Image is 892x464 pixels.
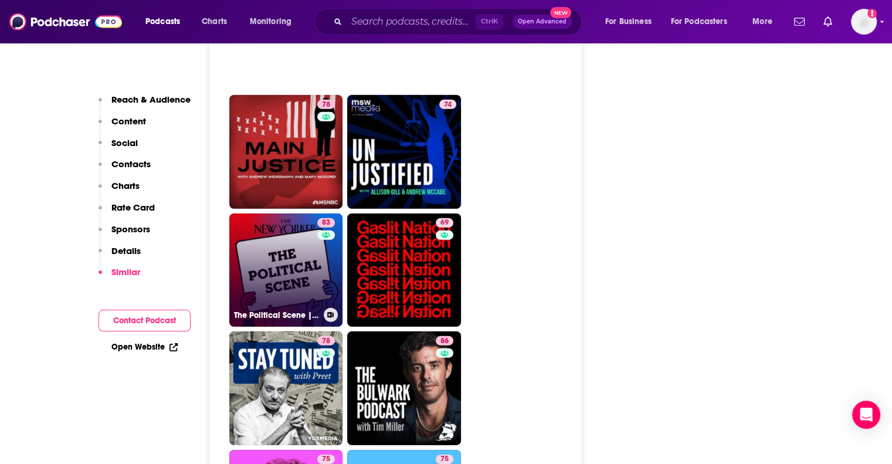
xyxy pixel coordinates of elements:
[851,9,877,35] img: User Profile
[317,100,335,109] a: 78
[752,13,772,30] span: More
[744,12,787,31] button: open menu
[851,9,877,35] span: Logged in as dmessina
[99,94,191,116] button: Reach & Audience
[99,202,155,223] button: Rate Card
[111,202,155,213] p: Rate Card
[202,13,227,30] span: Charts
[605,13,652,30] span: For Business
[111,137,138,148] p: Social
[663,12,744,31] button: open menu
[250,13,291,30] span: Monitoring
[99,310,191,331] button: Contact Podcast
[99,137,138,159] button: Social
[439,100,456,109] a: 74
[9,11,122,33] img: Podchaser - Follow, Share and Rate Podcasts
[99,180,140,202] button: Charts
[518,19,567,25] span: Open Advanced
[111,245,141,256] p: Details
[229,214,343,327] a: 83The Political Scene | The New Yorker
[347,12,476,31] input: Search podcasts, credits, & more...
[347,95,461,209] a: 74
[550,7,571,18] span: New
[322,217,330,229] span: 83
[317,455,335,464] a: 75
[317,336,335,346] a: 78
[436,218,453,228] a: 69
[234,310,319,320] h3: The Political Scene | The New Yorker
[242,12,307,31] button: open menu
[99,158,151,180] button: Contacts
[194,12,234,31] a: Charts
[99,116,146,137] button: Content
[99,245,141,267] button: Details
[111,342,178,352] a: Open Website
[476,14,503,29] span: Ctrl K
[671,13,727,30] span: For Podcasters
[347,214,461,327] a: 69
[436,336,453,346] a: 86
[597,12,666,31] button: open menu
[325,8,593,35] div: Search podcasts, credits, & more...
[99,266,140,288] button: Similar
[867,9,877,18] svg: Add a profile image
[145,13,180,30] span: Podcasts
[322,99,330,111] span: 78
[436,455,453,464] a: 75
[111,180,140,191] p: Charts
[513,15,572,29] button: Open AdvancedNew
[111,223,150,235] p: Sponsors
[111,158,151,170] p: Contacts
[111,266,140,277] p: Similar
[440,336,449,347] span: 86
[444,99,452,111] span: 74
[347,331,461,445] a: 86
[111,116,146,127] p: Content
[137,12,195,31] button: open menu
[99,223,150,245] button: Sponsors
[851,9,877,35] button: Show profile menu
[111,94,191,105] p: Reach & Audience
[440,217,449,229] span: 69
[852,401,880,429] div: Open Intercom Messenger
[317,218,335,228] a: 83
[819,12,837,32] a: Show notifications dropdown
[789,12,809,32] a: Show notifications dropdown
[229,95,343,209] a: 78
[229,331,343,445] a: 78
[322,336,330,347] span: 78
